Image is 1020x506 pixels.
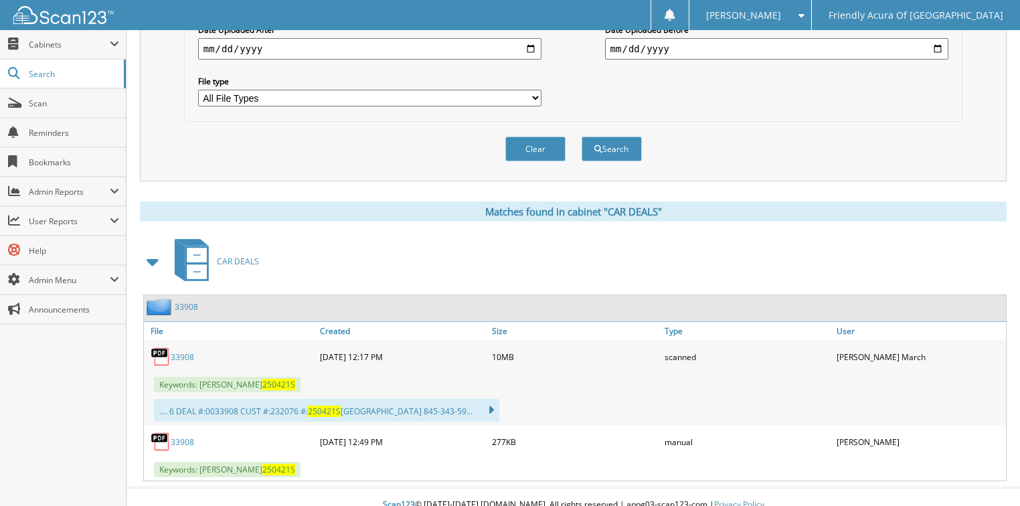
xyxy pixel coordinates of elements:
[505,137,566,161] button: Clear
[147,299,175,315] img: folder2.png
[833,343,1006,370] div: [PERSON_NAME] March
[317,322,489,340] a: Created
[151,347,171,367] img: PDF.png
[171,351,194,363] a: 33908
[29,157,119,168] span: Bookmarks
[582,137,642,161] button: Search
[29,127,119,139] span: Reminders
[151,432,171,452] img: PDF.png
[198,38,542,60] input: start
[171,436,194,448] a: 33908
[154,377,301,392] span: Keywords: [PERSON_NAME]
[29,186,110,197] span: Admin Reports
[29,98,119,109] span: Scan
[317,343,489,370] div: [DATE] 12:17 PM
[953,442,1020,506] iframe: Chat Widget
[13,6,114,24] img: scan123-logo-white.svg
[262,464,295,475] span: 250421S
[29,245,119,256] span: Help
[198,76,542,87] label: File type
[829,11,1003,19] span: Friendly Acura Of [GEOGRAPHIC_DATA]
[175,301,198,313] a: 33908
[29,39,110,50] span: Cabinets
[262,379,295,390] span: 250421S
[29,68,117,80] span: Search
[661,343,834,370] div: scanned
[217,256,259,267] span: CAR DEALS
[317,428,489,455] div: [DATE] 12:49 PM
[29,304,119,315] span: Announcements
[29,216,110,227] span: User Reports
[29,274,110,286] span: Admin Menu
[140,201,1007,222] div: Matches found in cabinet "CAR DEALS"
[661,322,834,340] a: Type
[308,406,341,417] span: 250421S
[489,343,661,370] div: 10MB
[833,322,1006,340] a: User
[144,322,317,340] a: File
[167,235,259,288] a: CAR DEALS
[489,428,661,455] div: 277KB
[833,428,1006,455] div: [PERSON_NAME]
[154,462,301,477] span: Keywords: [PERSON_NAME]
[605,38,949,60] input: end
[154,399,499,422] div: .... 6 DEAL #:0033908 CUST #:232076 #: [GEOGRAPHIC_DATA] 845-343-59...
[661,428,834,455] div: manual
[489,322,661,340] a: Size
[706,11,781,19] span: [PERSON_NAME]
